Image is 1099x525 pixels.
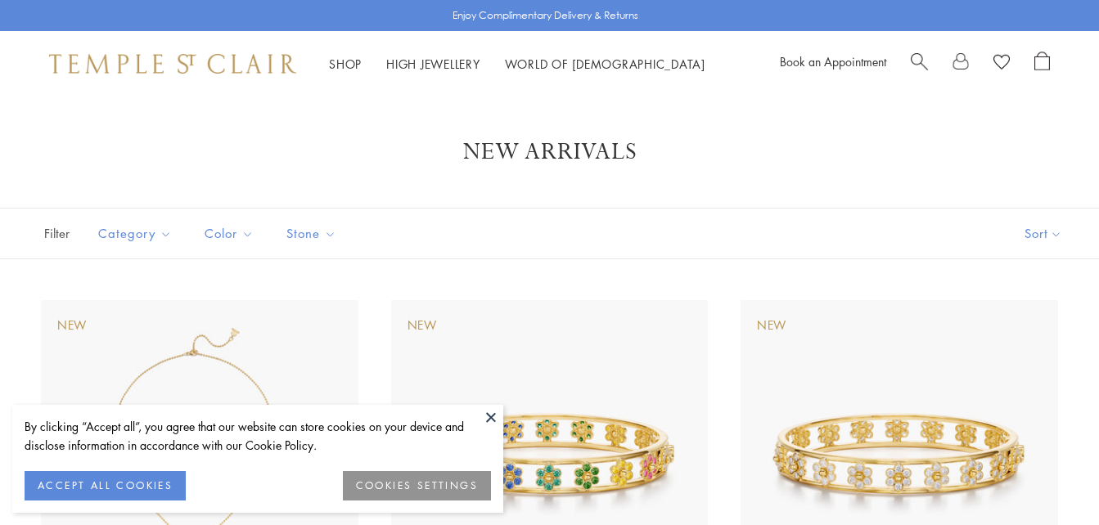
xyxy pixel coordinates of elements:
nav: Main navigation [329,54,705,74]
button: Stone [274,215,349,252]
button: ACCEPT ALL COOKIES [25,471,186,500]
img: Temple St. Clair [49,54,296,74]
span: Stone [278,223,349,244]
a: World of [DEMOGRAPHIC_DATA]World of [DEMOGRAPHIC_DATA] [505,56,705,72]
button: COOKIES SETTINGS [343,471,491,500]
div: New [408,316,437,334]
div: New [57,316,87,334]
a: Book an Appointment [780,53,886,70]
a: Search [911,52,928,76]
iframe: Gorgias live chat messenger [1017,448,1083,509]
button: Color [192,215,266,252]
h1: New Arrivals [65,137,1034,167]
div: New [757,316,786,334]
div: By clicking “Accept all”, you agree that our website can store cookies on your device and disclos... [25,417,491,455]
a: ShopShop [329,56,362,72]
button: Show sort by [988,209,1099,258]
a: View Wishlist [993,52,1010,76]
button: Category [86,215,184,252]
p: Enjoy Complimentary Delivery & Returns [453,7,638,24]
a: Open Shopping Bag [1034,52,1050,76]
span: Color [196,223,266,244]
a: High JewelleryHigh Jewellery [386,56,480,72]
span: Category [90,223,184,244]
